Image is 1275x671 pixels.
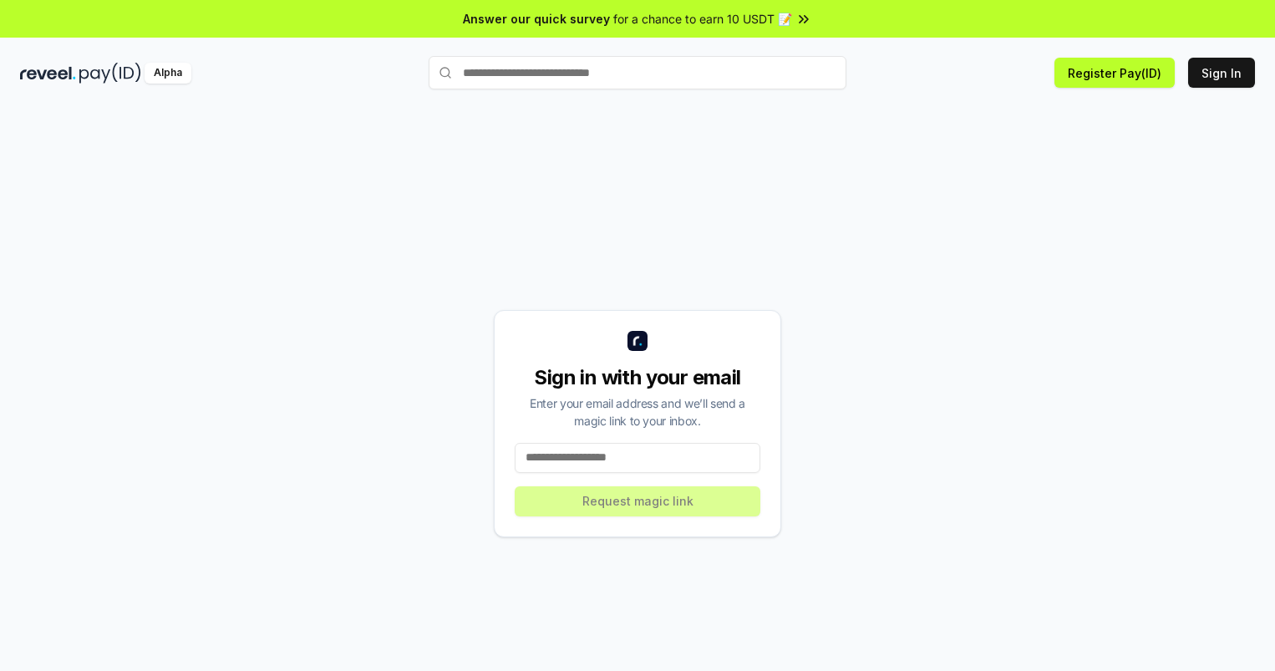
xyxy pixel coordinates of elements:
img: logo_small [627,331,648,351]
div: Alpha [145,63,191,84]
button: Register Pay(ID) [1054,58,1175,88]
button: Sign In [1188,58,1255,88]
span: for a chance to earn 10 USDT 📝 [613,10,792,28]
div: Enter your email address and we’ll send a magic link to your inbox. [515,394,760,430]
div: Sign in with your email [515,364,760,391]
img: reveel_dark [20,63,76,84]
span: Answer our quick survey [463,10,610,28]
img: pay_id [79,63,141,84]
